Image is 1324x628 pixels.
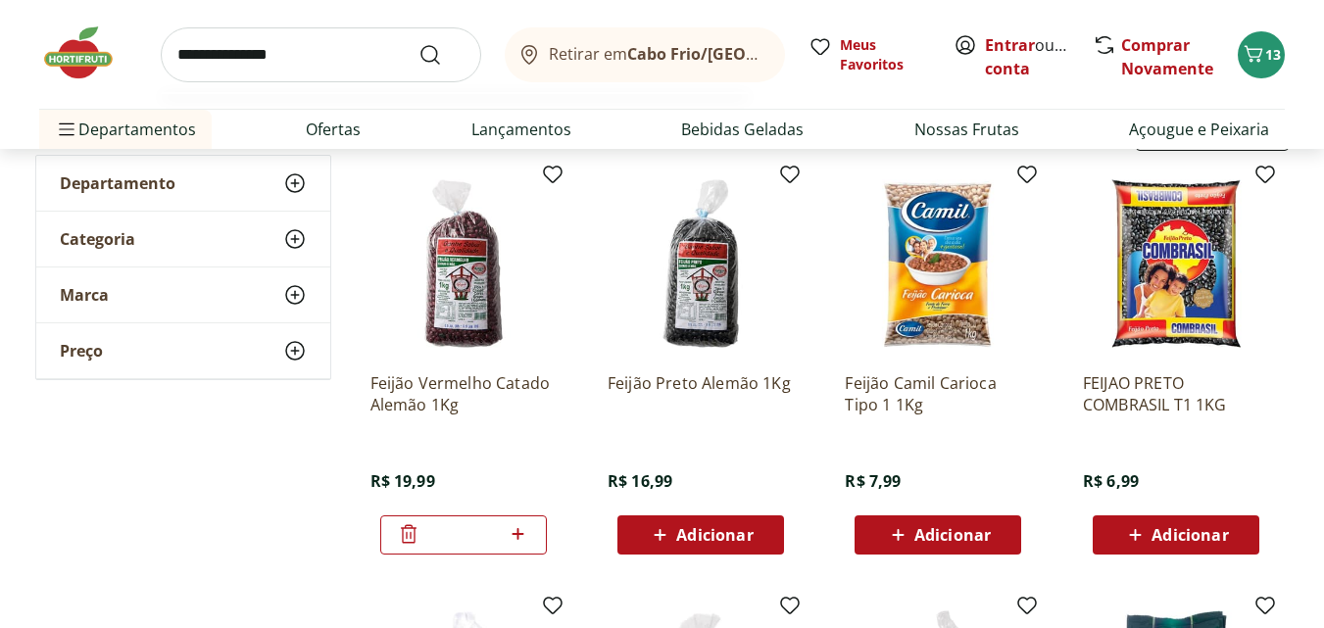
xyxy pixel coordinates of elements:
[676,527,753,543] span: Adicionar
[914,118,1019,141] a: Nossas Frutas
[985,34,1093,79] a: Criar conta
[1152,527,1228,543] span: Adicionar
[1129,118,1269,141] a: Açougue e Peixaria
[60,173,175,193] span: Departamento
[55,106,78,153] button: Menu
[809,35,930,74] a: Meus Favoritos
[306,118,361,141] a: Ofertas
[39,24,137,82] img: Hortifruti
[505,27,785,82] button: Retirar emCabo Frio/[GEOGRAPHIC_DATA]
[1083,170,1269,357] img: FEIJAO PRETO COMBRASIL T1 1KG
[36,267,330,322] button: Marca
[914,527,991,543] span: Adicionar
[608,170,794,357] img: Feijão Preto Alemão 1Kg
[855,515,1021,555] button: Adicionar
[840,35,930,74] span: Meus Favoritos
[1083,470,1139,492] span: R$ 6,99
[681,118,804,141] a: Bebidas Geladas
[60,229,135,249] span: Categoria
[60,285,109,305] span: Marca
[55,106,196,153] span: Departamentos
[1265,45,1281,64] span: 13
[845,470,901,492] span: R$ 7,99
[608,470,672,492] span: R$ 16,99
[1121,34,1213,79] a: Comprar Novamente
[370,170,557,357] img: Feijão Vermelho Catado Alemão 1Kg
[1083,372,1269,415] a: FEIJAO PRETO COMBRASIL T1 1KG
[418,43,466,67] button: Submit Search
[608,372,794,415] a: Feijão Preto Alemão 1Kg
[1238,31,1285,78] button: Carrinho
[370,470,435,492] span: R$ 19,99
[1093,515,1259,555] button: Adicionar
[617,515,784,555] button: Adicionar
[845,372,1031,415] a: Feijão Camil Carioca Tipo 1 1Kg
[60,341,103,361] span: Preço
[161,27,481,82] input: search
[549,45,765,63] span: Retirar em
[36,156,330,211] button: Departamento
[985,33,1072,80] span: ou
[370,372,557,415] a: Feijão Vermelho Catado Alemão 1Kg
[471,118,571,141] a: Lançamentos
[845,170,1031,357] img: Feijão Camil Carioca Tipo 1 1Kg
[985,34,1035,56] a: Entrar
[36,212,330,266] button: Categoria
[627,43,869,65] b: Cabo Frio/[GEOGRAPHIC_DATA]
[36,323,330,378] button: Preço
